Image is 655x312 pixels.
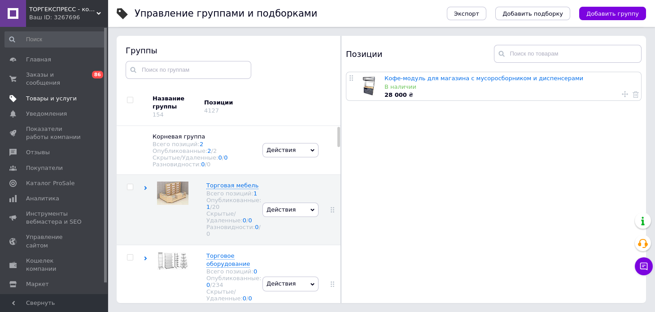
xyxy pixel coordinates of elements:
[206,230,210,237] div: 0
[206,224,261,237] div: Разновидности:
[210,282,223,288] span: /
[586,10,639,17] span: Добавить группу
[206,190,261,197] div: Всего позиций:
[26,110,67,118] span: Уведомления
[384,91,637,99] div: ₴
[26,195,59,203] span: Аналитика
[218,154,222,161] a: 0
[635,257,653,275] button: Чат с покупателем
[153,141,253,147] div: Всего позиций:
[26,71,83,87] span: Заказы и сообщения
[206,210,261,224] div: Скрытые/Удаленные:
[206,252,250,267] span: Торговое оборудование
[266,147,296,153] span: Действия
[211,147,217,154] span: /
[249,217,252,224] a: 0
[157,252,188,270] img: Торговое оборудование
[579,7,646,20] button: Добавить группу
[26,125,83,141] span: Показатели работы компании
[153,154,253,161] div: Скрытые/Удаленные:
[222,154,228,161] span: /
[253,190,257,197] a: 1
[206,204,210,210] a: 1
[384,91,407,98] b: 28 000
[4,31,105,48] input: Поиск
[135,8,317,19] h1: Управление группами и подборками
[26,257,83,273] span: Кошелек компании
[243,217,246,224] a: 0
[206,268,261,275] div: Всего позиций:
[212,282,223,288] div: 234
[246,295,252,302] span: /
[255,302,258,308] a: 0
[246,217,252,224] span: /
[153,161,253,168] div: Разновидности:
[502,10,563,17] span: Добавить подборку
[206,282,210,288] a: 0
[255,224,258,230] a: 0
[153,147,253,154] div: Опубликованные:
[206,224,261,237] span: /
[224,154,227,161] a: 0
[206,288,261,302] div: Скрытые/Удаленные:
[26,56,51,64] span: Главная
[266,206,296,213] span: Действия
[26,164,63,172] span: Покупатели
[26,179,74,187] span: Каталог ProSale
[206,197,261,210] div: Опубликованные:
[201,161,205,168] a: 0
[26,233,83,249] span: Управление сайтом
[153,111,164,118] div: 154
[126,45,332,56] div: Группы
[494,45,642,63] input: Поиск по товарам
[454,10,479,17] span: Экспорт
[29,13,108,22] div: Ваш ID: 3267696
[206,182,258,189] span: Торговая мебель
[29,5,96,13] span: ТОРГЕКСПРЕСС - комплексное оснащение оборудованием магазинов,маркетов, складов, ресторанов,кафе.
[126,61,251,79] input: Поиск по группам
[157,182,188,205] img: Торговая мебель
[210,204,219,210] span: /
[200,141,203,147] a: 2
[26,148,50,156] span: Отзывы
[243,295,246,302] a: 0
[207,147,211,154] a: 2
[384,83,637,91] div: В наличии
[206,275,261,288] div: Опубликованные:
[266,280,296,287] span: Действия
[26,280,49,288] span: Маркет
[92,71,103,78] span: 86
[26,210,83,226] span: Инструменты вебмастера и SEO
[205,161,211,168] span: /
[153,95,197,111] div: Название группы
[207,161,210,168] div: 0
[253,268,257,275] a: 0
[249,295,252,302] a: 0
[204,107,219,114] div: 4127
[495,7,570,20] button: Добавить подборку
[633,90,639,98] a: Удалить товар
[346,45,494,63] div: Позиции
[447,7,486,20] button: Экспорт
[213,147,217,154] div: 2
[26,95,77,103] span: Товары и услуги
[153,133,205,140] span: Корневая группа
[384,75,583,82] a: Кофе-модуль для магазина с мусоросборником и диспенсерами
[204,99,280,107] div: Позиции
[212,204,220,210] div: 20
